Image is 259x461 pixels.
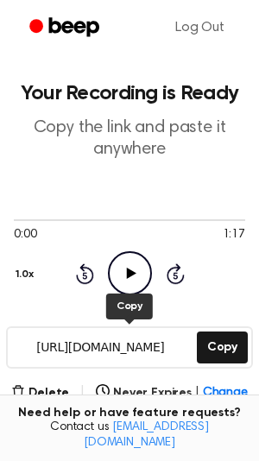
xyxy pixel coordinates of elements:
span: 1:17 [223,226,245,244]
span: Change [203,384,248,402]
a: [EMAIL_ADDRESS][DOMAIN_NAME] [84,421,209,449]
span: | [79,382,85,403]
button: Delete [11,384,69,402]
span: 0:00 [14,226,36,244]
a: Beep [17,11,115,45]
span: Contact us [10,420,249,451]
h1: Your Recording is Ready [14,83,245,104]
button: 1.0x [14,260,40,289]
p: Copy the link and paste it anywhere [14,117,245,161]
span: | [195,384,199,402]
a: Log Out [158,7,242,48]
button: Never Expires|Change [96,384,248,402]
button: Copy [106,294,153,319]
button: Copy [197,332,248,363]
